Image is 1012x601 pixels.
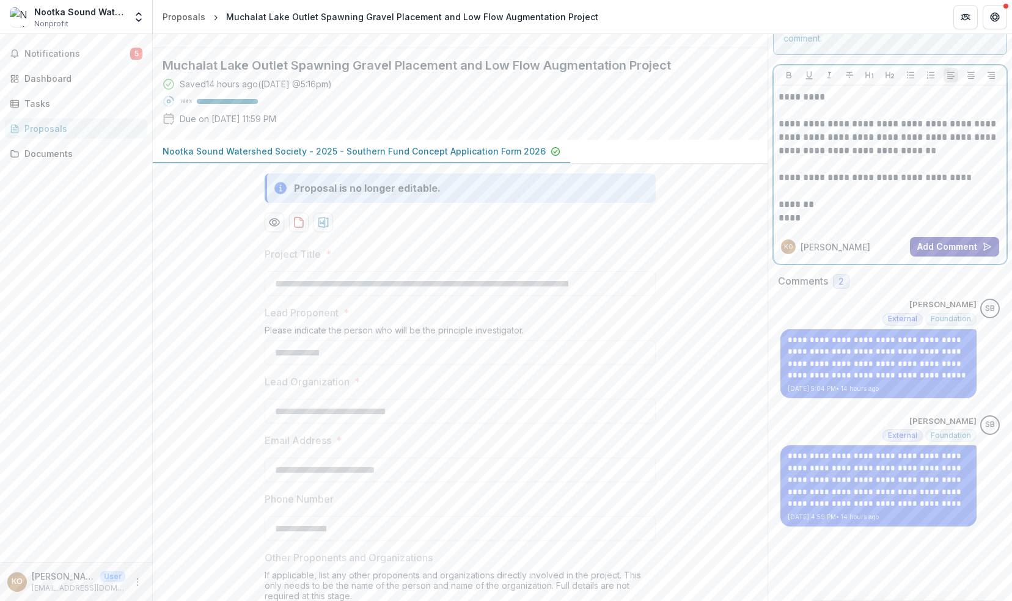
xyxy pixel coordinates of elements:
[180,112,276,125] p: Due on [DATE] 11:59 PM
[226,10,598,23] div: Muchalat Lake Outlet Spawning Gravel Placement and Low Flow Augmentation Project
[903,68,918,82] button: Bullet List
[802,68,816,82] button: Underline
[788,384,969,393] p: [DATE] 5:04 PM • 14 hours ago
[801,241,870,253] p: [PERSON_NAME]
[313,213,333,232] button: download-proposal
[180,97,192,106] p: 100 %
[778,275,828,287] h2: Comments
[888,431,917,440] span: External
[294,181,441,195] div: Proposal is no longer editable.
[180,78,332,90] div: Saved 14 hours ago ( [DATE] @ 5:16pm )
[32,583,125,594] p: [EMAIL_ADDRESS][DOMAIN_NAME]
[5,144,147,164] a: Documents
[158,8,603,26] nav: breadcrumb
[5,118,147,139] a: Proposals
[838,277,844,287] span: 2
[265,433,331,448] p: Email Address
[910,237,999,257] button: Add Comment
[289,213,309,232] button: download-proposal
[984,68,999,82] button: Align Right
[12,578,23,586] div: Kent O’Neill
[265,325,656,340] div: Please indicate the person who will be the principle investigator.
[24,97,137,110] div: Tasks
[265,492,334,506] p: Phone Number
[882,68,897,82] button: Heading 2
[842,68,857,82] button: Strike
[788,512,969,522] p: [DATE] 4:59 PM • 14 hours ago
[24,49,130,59] span: Notifications
[909,415,977,428] p: [PERSON_NAME]
[130,5,147,29] button: Open entity switcher
[24,147,137,160] div: Documents
[931,431,971,440] span: Foundation
[784,244,793,250] div: Kent O’Neill
[163,145,546,158] p: Nootka Sound Watershed Society - 2025 - Southern Fund Concept Application Form 2026
[163,58,738,73] h2: Muchalat Lake Outlet Spawning Gravel Placement and Low Flow Augmentation Project
[163,10,205,23] div: Proposals
[265,374,350,389] p: Lead Organization
[10,7,29,27] img: Nootka Sound Watershed Society
[909,299,977,311] p: [PERSON_NAME]
[782,68,796,82] button: Bold
[931,315,971,323] span: Foundation
[158,8,210,26] a: Proposals
[5,68,147,89] a: Dashboard
[32,570,95,583] p: [PERSON_NAME]
[923,68,938,82] button: Ordered List
[130,48,142,60] span: 5
[130,575,145,589] button: More
[5,93,147,114] a: Tasks
[953,5,978,29] button: Partners
[944,68,958,82] button: Align Left
[862,68,877,82] button: Heading 1
[983,5,1007,29] button: Get Help
[265,247,321,261] p: Project Title
[265,213,284,232] button: Preview f57ca884-c115-47a4-a038-367337a2e105-0.pdf
[34,5,125,18] div: Nootka Sound Watershed Society
[34,18,68,29] span: Nonprofit
[24,122,137,135] div: Proposals
[985,421,995,429] div: Sascha Bendt
[100,571,125,582] p: User
[822,68,837,82] button: Italicize
[985,305,995,313] div: Sascha Bendt
[888,315,917,323] span: External
[5,44,147,64] button: Notifications5
[265,550,433,565] p: Other Proponents and Organizations
[265,305,339,320] p: Lead Proponent
[24,72,137,85] div: Dashboard
[964,68,978,82] button: Align Center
